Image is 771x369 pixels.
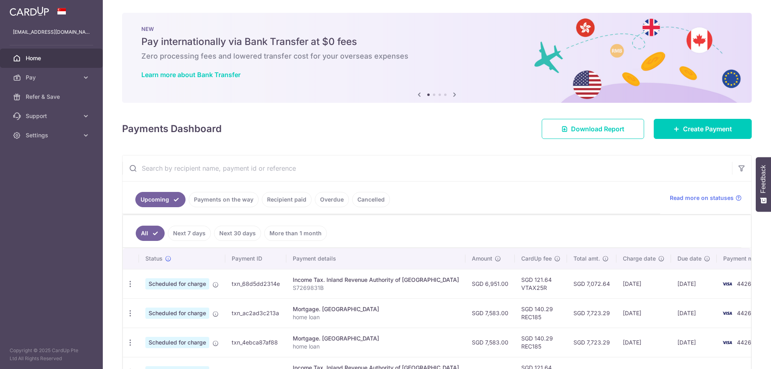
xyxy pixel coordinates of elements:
[719,279,735,289] img: Bank Card
[671,269,717,298] td: [DATE]
[293,305,459,313] div: Mortgage. [GEOGRAPHIC_DATA]
[567,328,616,357] td: SGD 7,723.29
[472,255,492,263] span: Amount
[214,226,261,241] a: Next 30 days
[293,342,459,351] p: home loan
[286,248,465,269] th: Payment details
[670,194,734,202] span: Read more on statuses
[122,155,732,181] input: Search by recipient name, payment id or reference
[26,73,79,82] span: Pay
[26,112,79,120] span: Support
[670,194,742,202] a: Read more on statuses
[145,308,209,319] span: Scheduled for charge
[719,338,735,347] img: Bank Card
[122,122,222,136] h4: Payments Dashboard
[145,278,209,289] span: Scheduled for charge
[465,328,515,357] td: SGD 7,583.00
[293,313,459,321] p: home loan
[671,298,717,328] td: [DATE]
[26,93,79,101] span: Refer & Save
[737,280,751,287] span: 4426
[136,226,165,241] a: All
[293,334,459,342] div: Mortgage. [GEOGRAPHIC_DATA]
[737,310,751,316] span: 4426
[264,226,327,241] a: More than 1 month
[567,298,616,328] td: SGD 7,723.29
[13,28,90,36] p: [EMAIL_ADDRESS][DOMAIN_NAME]
[756,157,771,212] button: Feedback - Show survey
[571,124,624,134] span: Download Report
[616,328,671,357] td: [DATE]
[465,298,515,328] td: SGD 7,583.00
[122,13,752,103] img: Bank transfer banner
[515,328,567,357] td: SGD 140.29 REC185
[521,255,552,263] span: CardUp fee
[573,255,600,263] span: Total amt.
[225,269,286,298] td: txn_68d5dd2314e
[616,298,671,328] td: [DATE]
[145,337,209,348] span: Scheduled for charge
[10,6,49,16] img: CardUp
[515,269,567,298] td: SGD 121.64 VTAX25R
[737,339,751,346] span: 4426
[567,269,616,298] td: SGD 7,072.64
[141,26,732,32] p: NEW
[616,269,671,298] td: [DATE]
[189,192,259,207] a: Payments on the way
[719,308,735,318] img: Bank Card
[135,192,186,207] a: Upcoming
[683,124,732,134] span: Create Payment
[26,131,79,139] span: Settings
[293,284,459,292] p: S7269831B
[225,298,286,328] td: txn_ac2ad3c213a
[262,192,312,207] a: Recipient paid
[671,328,717,357] td: [DATE]
[677,255,702,263] span: Due date
[141,71,241,79] a: Learn more about Bank Transfer
[352,192,390,207] a: Cancelled
[225,248,286,269] th: Payment ID
[623,255,656,263] span: Charge date
[141,35,732,48] h5: Pay internationally via Bank Transfer at $0 fees
[542,119,644,139] a: Download Report
[465,269,515,298] td: SGD 6,951.00
[26,54,79,62] span: Home
[315,192,349,207] a: Overdue
[293,276,459,284] div: Income Tax. Inland Revenue Authority of [GEOGRAPHIC_DATA]
[225,328,286,357] td: txn_4ebca87af88
[515,298,567,328] td: SGD 140.29 REC185
[141,51,732,61] h6: Zero processing fees and lowered transfer cost for your overseas expenses
[760,165,767,193] span: Feedback
[145,255,163,263] span: Status
[654,119,752,139] a: Create Payment
[168,226,211,241] a: Next 7 days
